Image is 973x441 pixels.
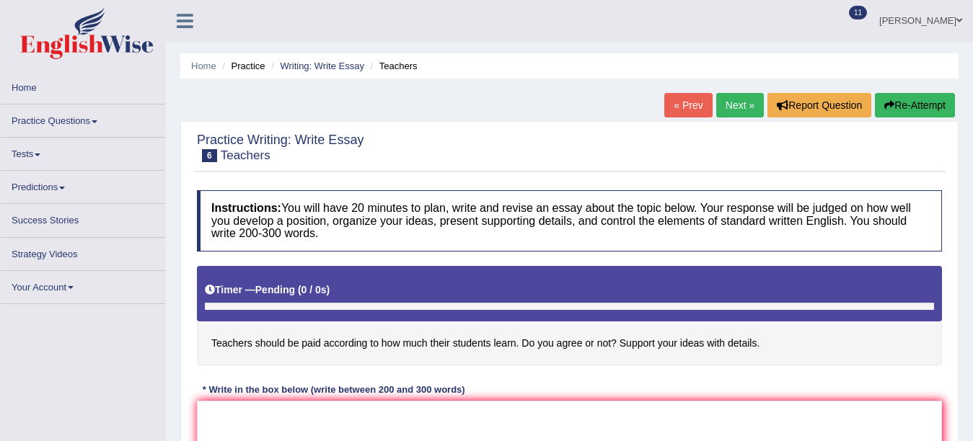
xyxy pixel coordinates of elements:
[280,61,364,71] a: Writing: Write Essay
[298,284,301,295] b: (
[1,104,165,133] a: Practice Questions
[202,149,217,162] span: 6
[1,71,165,99] a: Home
[197,190,942,251] h4: You will have 20 minutes to plan, write and revise an essay about the topic below. Your response ...
[1,171,165,199] a: Predictions
[219,59,265,73] li: Practice
[767,93,871,117] button: Report Question
[197,133,364,162] h2: Practice Writing: Write Essay
[205,285,330,295] h5: Timer —
[367,59,418,73] li: Teachers
[716,93,764,117] a: Next »
[1,238,165,266] a: Strategy Videos
[221,148,270,162] small: Teachers
[211,202,281,214] b: Instructions:
[1,138,165,166] a: Tests
[875,93,955,117] button: Re-Attempt
[1,204,165,232] a: Success Stories
[301,284,327,295] b: 0 / 0s
[255,284,295,295] b: Pending
[664,93,712,117] a: « Prev
[849,6,867,19] span: 11
[191,61,216,71] a: Home
[1,271,165,299] a: Your Account
[327,284,330,295] b: )
[197,383,470,397] div: * Write in the box below (write between 200 and 300 words)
